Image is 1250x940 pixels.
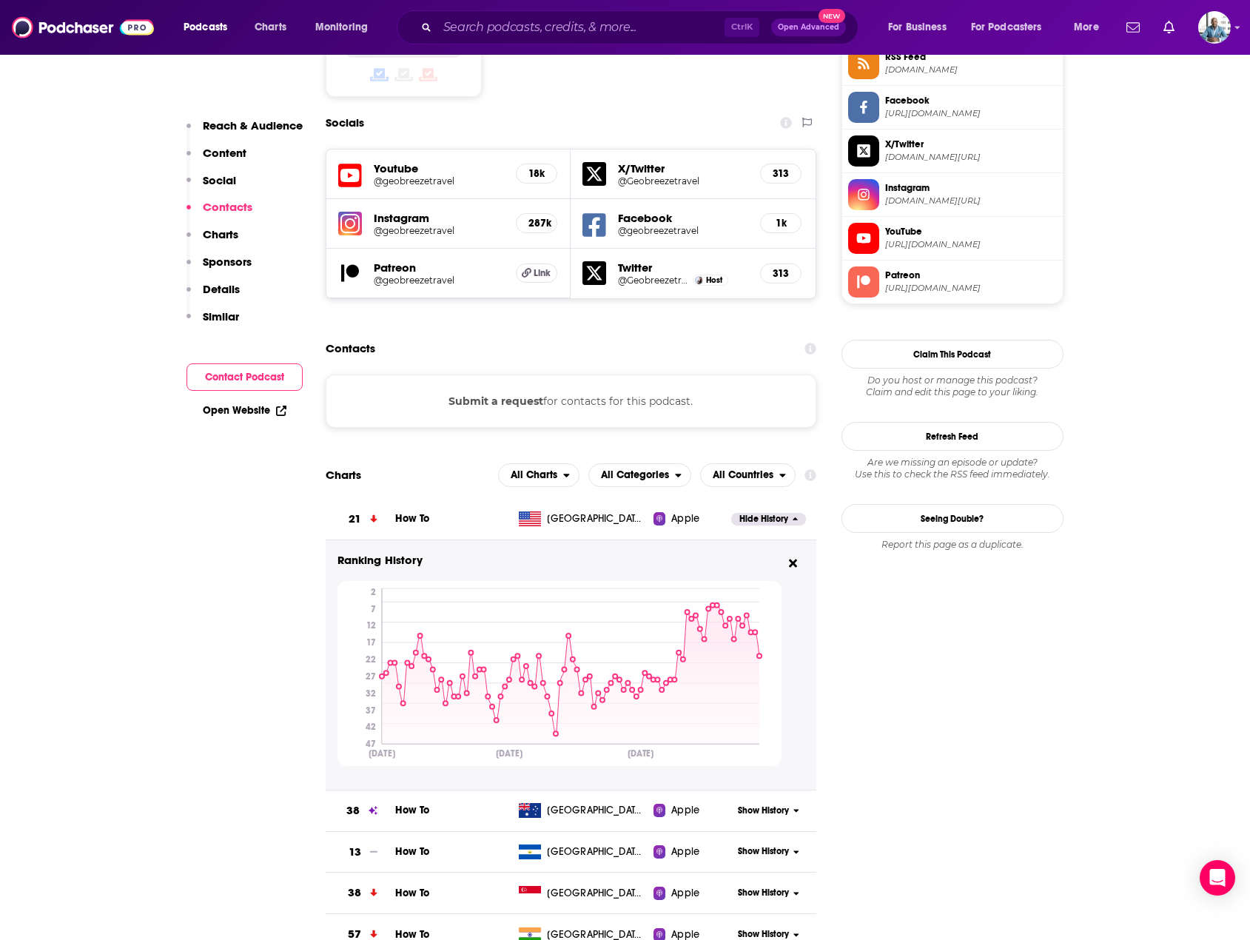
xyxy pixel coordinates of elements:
[173,16,246,39] button: open menu
[326,832,396,873] a: 13
[547,886,643,901] span: Singapore
[187,227,238,255] button: Charts
[618,211,748,225] h5: Facebook
[848,92,1057,123] a: Facebook[URL][DOMAIN_NAME]
[495,748,522,759] tspan: [DATE]
[1198,11,1231,44] img: User Profile
[395,512,429,525] a: How To
[653,845,731,859] a: Apple
[547,845,643,859] span: El Salvador
[885,195,1057,207] span: instagram.com/geobreezetravel
[203,200,252,214] p: Contacts
[370,603,375,614] tspan: 7
[961,16,1063,39] button: open menu
[203,255,252,269] p: Sponsors
[203,404,286,417] a: Open Website
[370,586,375,597] tspan: 2
[841,375,1063,386] span: Do you host or manage this podcast?
[773,167,789,180] h5: 313
[618,261,748,275] h5: Twitter
[885,50,1057,64] span: RSS Feed
[841,457,1063,480] div: Are we missing an episode or update? Use this to check the RSS feed immediately.
[326,873,396,913] a: 38
[513,803,653,818] a: [GEOGRAPHIC_DATA]
[848,135,1057,167] a: X/Twitter[DOMAIN_NAME][URL]
[395,804,429,816] a: How To
[513,511,653,526] a: [GEOGRAPHIC_DATA]
[713,470,773,480] span: All Countries
[627,748,653,759] tspan: [DATE]
[588,463,691,487] button: open menu
[885,225,1057,238] span: YouTube
[1198,11,1231,44] button: Show profile menu
[187,173,236,201] button: Social
[841,375,1063,398] div: Claim and edit this page to your liking.
[513,886,653,901] a: [GEOGRAPHIC_DATA]
[618,275,689,286] a: @Geobreezetravel
[888,17,947,38] span: For Business
[671,803,699,818] span: Apple
[885,239,1057,250] span: https://www.youtube.com/@geobreezetravel
[203,146,246,160] p: Content
[528,167,545,180] h5: 18k
[848,48,1057,79] a: RSS Feed[DOMAIN_NAME]
[326,335,375,363] h2: Contacts
[187,200,252,227] button: Contacts
[374,175,504,187] a: @geobreezetravel
[326,375,816,428] div: for contacts for this podcast.
[203,227,238,241] p: Charts
[346,802,360,819] h3: 38
[437,16,725,39] input: Search podcasts, credits, & more...
[365,739,375,749] tspan: 47
[374,225,504,236] a: @geobreezetravel
[848,266,1057,298] a: Patreon[URL][DOMAIN_NAME]
[671,845,699,859] span: Apple
[1198,11,1231,44] span: Logged in as BoldlyGo
[366,620,375,631] tspan: 12
[773,267,789,280] h5: 313
[348,884,361,902] h3: 38
[695,276,703,284] img: Julia Menez
[773,217,789,229] h5: 1k
[547,803,643,818] span: Australia
[700,463,796,487] h2: Countries
[513,845,653,859] a: [GEOGRAPHIC_DATA]
[395,845,429,858] span: How To
[448,393,543,409] button: Submit a request
[738,887,789,899] span: Show History
[971,17,1042,38] span: For Podcasters
[1157,15,1180,40] a: Show notifications dropdown
[885,181,1057,195] span: Instagram
[349,511,361,528] h3: 21
[731,845,805,858] button: Show History
[12,13,154,41] img: Podchaser - Follow, Share and Rate Podcasts
[203,118,303,132] p: Reach & Audience
[511,470,557,480] span: All Charts
[498,463,579,487] button: open menu
[1200,860,1235,896] div: Open Intercom Messenger
[885,152,1057,163] span: twitter.com/Geobreezetravel
[534,267,551,279] span: Link
[498,463,579,487] h2: Platforms
[187,309,239,337] button: Similar
[326,468,361,482] h2: Charts
[187,146,246,173] button: Content
[841,539,1063,551] div: Report this page as a duplicate.
[203,282,240,296] p: Details
[778,24,839,31] span: Open Advanced
[187,282,240,309] button: Details
[618,225,748,236] a: @geobreezetravel
[338,212,362,235] img: iconImage
[374,211,504,225] h5: Instagram
[618,175,748,187] h5: @Geobreezetravel
[878,16,965,39] button: open menu
[885,108,1057,119] span: https://www.facebook.com/geobreezetravel
[366,637,375,648] tspan: 17
[337,552,782,569] h3: Ranking History
[528,217,545,229] h5: 287k
[706,275,722,285] span: Host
